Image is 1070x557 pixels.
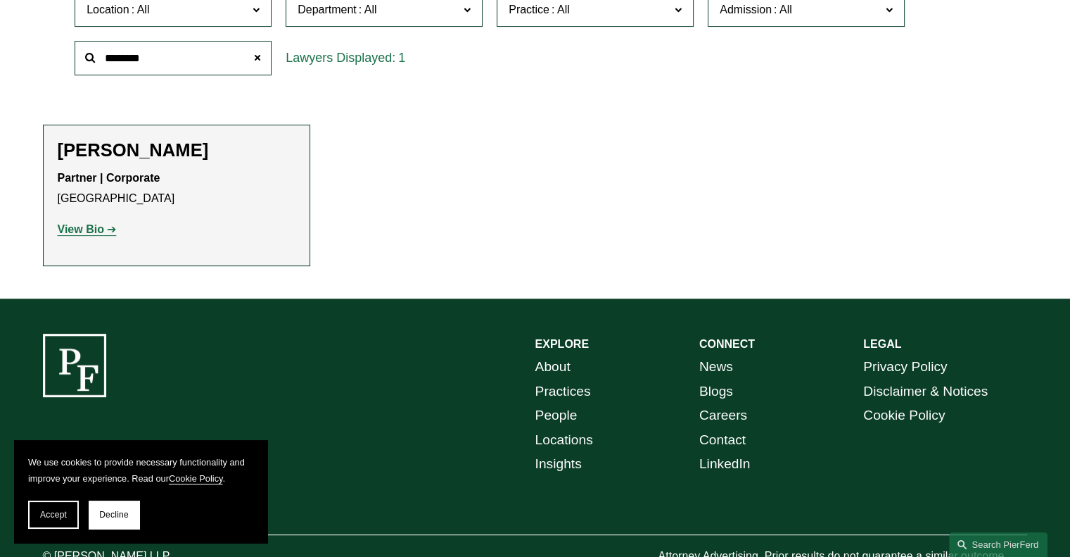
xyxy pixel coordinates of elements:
[699,338,755,350] strong: CONNECT
[89,501,139,529] button: Decline
[863,403,945,428] a: Cookie Policy
[863,380,988,404] a: Disclaimer & Notices
[58,139,295,161] h2: [PERSON_NAME]
[99,510,129,520] span: Decline
[699,355,733,380] a: News
[535,380,591,404] a: Practices
[699,452,751,477] a: LinkedIn
[535,403,578,428] a: People
[509,4,549,15] span: Practice
[863,355,947,380] a: Privacy Policy
[28,501,79,529] button: Accept
[28,454,253,487] p: We use cookies to provide necessary functionality and improve your experience. Read our .
[535,355,571,380] a: About
[298,4,357,15] span: Department
[58,223,104,235] strong: View Bio
[58,168,295,209] p: [GEOGRAPHIC_DATA]
[87,4,129,15] span: Location
[535,428,593,453] a: Locations
[14,440,267,543] section: Cookie banner
[720,4,772,15] span: Admission
[398,51,405,65] span: 1
[699,403,747,428] a: Careers
[58,223,117,235] a: View Bio
[699,380,733,404] a: Blogs
[40,510,67,520] span: Accept
[58,172,160,184] strong: Partner | Corporate
[699,428,746,453] a: Contact
[535,452,582,477] a: Insights
[169,473,223,484] a: Cookie Policy
[863,338,901,350] strong: LEGAL
[535,338,589,350] strong: EXPLORE
[949,532,1047,557] a: Search this site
